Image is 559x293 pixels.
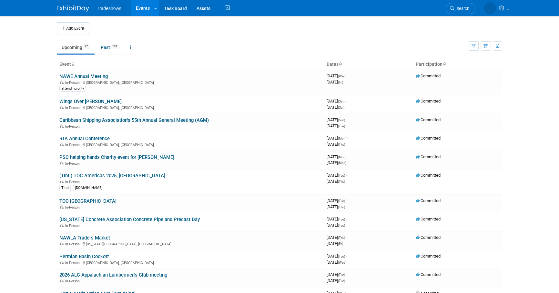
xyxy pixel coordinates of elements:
[59,235,110,241] a: NAWLA Traders Market
[65,161,82,166] span: In-Person
[59,136,110,142] a: RTA Annual Conference
[346,198,347,203] span: -
[59,154,174,160] a: PSC helping hands Charity event for [PERSON_NAME]
[327,142,345,147] span: [DATE]
[57,59,324,70] th: Event
[60,106,64,109] img: In-Person Event
[327,73,348,78] span: [DATE]
[59,142,321,147] div: [GEOGRAPHIC_DATA], [GEOGRAPHIC_DATA]
[339,62,342,67] a: Sort by Start Date
[327,160,346,165] span: [DATE]
[454,6,469,11] span: Search
[484,2,496,15] img: Matlyn Lowrey
[327,241,343,246] span: [DATE]
[60,279,64,282] img: In-Person Event
[327,173,347,178] span: [DATE]
[327,278,345,283] span: [DATE]
[338,205,345,209] span: (Thu)
[327,217,347,221] span: [DATE]
[413,59,502,70] th: Participation
[416,198,441,203] span: Committed
[416,136,441,141] span: Committed
[416,217,441,221] span: Committed
[59,117,209,123] a: Caribbean Shipping Association's 55th Annual General Meeting (AGM)
[338,143,345,146] span: (Thu)
[59,73,108,79] a: NAWE Annual Meeting
[324,59,413,70] th: Dates
[338,180,345,183] span: (Thu)
[65,224,82,228] span: In-Person
[338,174,345,177] span: (Tue)
[327,99,346,103] span: [DATE]
[338,261,346,264] span: (Wed)
[346,235,347,240] span: -
[97,6,121,11] span: Tradeshows
[338,255,345,258] span: (Tue)
[60,205,64,209] img: In-Person Event
[346,254,347,259] span: -
[327,179,345,184] span: [DATE]
[347,73,348,78] span: -
[416,173,441,178] span: Committed
[60,143,64,146] img: In-Person Event
[59,99,122,104] a: Wings Over [PERSON_NAME]
[416,73,441,78] span: Committed
[338,242,343,246] span: (Fri)
[338,224,345,227] span: (Tue)
[346,117,347,122] span: -
[338,124,345,128] span: (Tue)
[59,86,86,92] div: attending only
[59,80,321,85] div: [GEOGRAPHIC_DATA], [GEOGRAPHIC_DATA]
[65,124,82,129] span: In-Person
[327,198,347,203] span: [DATE]
[59,217,200,222] a: [US_STATE] Concrete Association Concrete Pipe and Precast Day
[327,204,345,209] span: [DATE]
[446,3,475,14] a: Search
[327,254,347,259] span: [DATE]
[59,241,321,246] div: [US_STATE][GEOGRAPHIC_DATA], [GEOGRAPHIC_DATA]
[327,235,347,240] span: [DATE]
[110,44,119,49] span: 131
[338,137,346,140] span: (Mon)
[83,44,90,49] span: 37
[346,272,347,277] span: -
[60,124,64,128] img: In-Person Event
[327,105,344,110] span: [DATE]
[327,123,345,128] span: [DATE]
[345,99,346,103] span: -
[60,224,64,227] img: In-Person Event
[338,155,346,159] span: (Mon)
[59,198,117,204] a: TOC [GEOGRAPHIC_DATA]
[59,173,165,179] a: (TIntl) TOC Americas 2025, [GEOGRAPHIC_DATA]
[65,180,82,184] span: In-Person
[59,105,321,110] div: [GEOGRAPHIC_DATA], [GEOGRAPHIC_DATA]
[59,260,321,265] div: [GEOGRAPHIC_DATA], [GEOGRAPHIC_DATA]
[65,261,82,265] span: In-Person
[416,235,441,240] span: Committed
[338,100,344,103] span: (Sat)
[327,272,347,277] span: [DATE]
[338,236,345,239] span: (Thu)
[96,41,124,54] a: Past131
[59,254,109,259] a: Permian Basin Cookoff
[65,143,82,147] span: In-Person
[416,117,441,122] span: Committed
[57,41,95,54] a: Upcoming37
[338,199,345,203] span: (Tue)
[59,272,167,278] a: 2026 ALC Appalachian Lumbermen's Club meeting
[416,272,441,277] span: Committed
[59,185,71,191] div: TIntl
[60,180,64,183] img: In-Person Event
[65,106,82,110] span: In-Person
[60,242,64,245] img: In-Person Event
[71,62,74,67] a: Sort by Event Name
[57,23,89,34] button: Add Event
[338,118,345,122] span: (Sun)
[338,279,345,283] span: (Tue)
[327,80,343,84] span: [DATE]
[327,136,348,141] span: [DATE]
[73,185,104,191] div: [DOMAIN_NAME]
[416,254,441,259] span: Committed
[346,217,347,221] span: -
[65,279,82,283] span: In-Person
